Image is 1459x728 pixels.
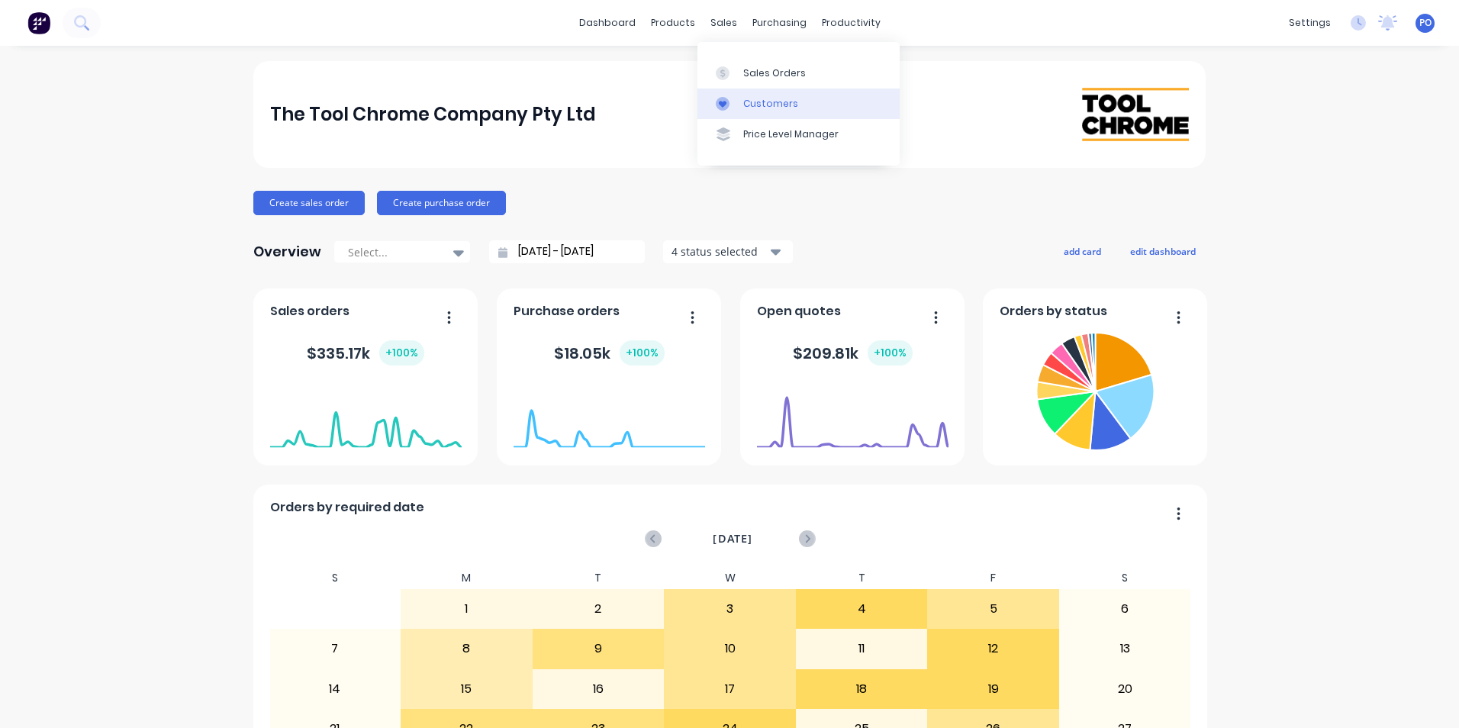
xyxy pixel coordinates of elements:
div: 8 [401,630,532,668]
div: S [1059,567,1191,589]
span: Orders by required date [270,498,424,517]
div: 16 [533,670,664,708]
div: 15 [401,670,532,708]
div: Customers [743,97,798,111]
div: T [796,567,928,589]
div: 19 [928,670,1058,708]
div: 7 [270,630,401,668]
div: Overview [253,237,321,267]
div: products [643,11,703,34]
img: The Tool Chrome Company Pty Ltd [1082,88,1189,141]
div: 17 [665,670,795,708]
div: F [927,567,1059,589]
div: 5 [928,590,1058,628]
span: PO [1419,16,1432,30]
div: $ 18.05k [554,340,665,366]
button: Create purchase order [377,191,506,215]
div: 14 [270,670,401,708]
a: dashboard [572,11,643,34]
span: Open quotes [757,302,841,321]
span: Orders by status [1000,302,1107,321]
button: Create sales order [253,191,365,215]
div: W [664,567,796,589]
div: $ 209.81k [793,340,913,366]
div: T [533,567,665,589]
button: add card [1054,241,1111,261]
div: + 100 % [620,340,665,366]
div: $ 335.17k [307,340,424,366]
a: Customers [697,89,900,119]
div: + 100 % [868,340,913,366]
div: M [401,567,533,589]
div: settings [1281,11,1338,34]
div: The Tool Chrome Company Pty Ltd [270,99,596,130]
div: Sales Orders [743,66,806,80]
div: 6 [1060,590,1190,628]
div: 20 [1060,670,1190,708]
div: 13 [1060,630,1190,668]
div: 2 [533,590,664,628]
div: 4 status selected [672,243,768,259]
div: 1 [401,590,532,628]
button: edit dashboard [1120,241,1206,261]
div: 3 [665,590,795,628]
img: Factory [27,11,50,34]
div: sales [703,11,745,34]
div: productivity [814,11,888,34]
div: + 100 % [379,340,424,366]
div: 9 [533,630,664,668]
span: Sales orders [270,302,349,321]
div: 11 [797,630,927,668]
div: 10 [665,630,795,668]
a: Sales Orders [697,57,900,88]
div: 18 [797,670,927,708]
div: S [269,567,401,589]
div: 4 [797,590,927,628]
span: [DATE] [713,530,752,547]
button: 4 status selected [663,240,793,263]
a: Price Level Manager [697,119,900,150]
div: Price Level Manager [743,127,839,141]
div: 12 [928,630,1058,668]
div: purchasing [745,11,814,34]
span: Purchase orders [514,302,620,321]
